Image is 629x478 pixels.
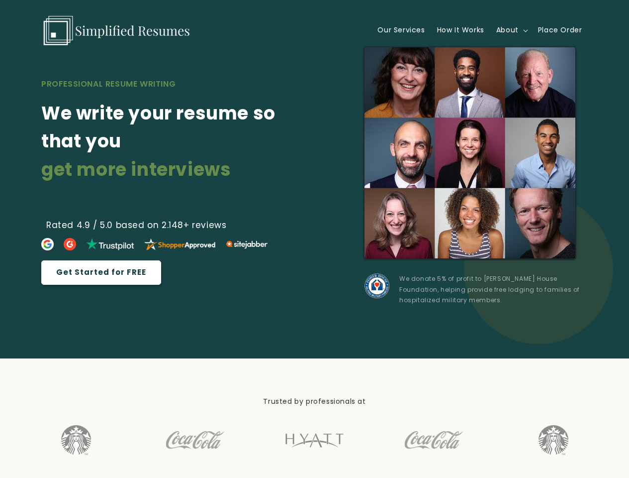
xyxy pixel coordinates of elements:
p: We donate 5% of profit to [PERSON_NAME] House Foundation, helping provide free lodging to familie... [399,273,581,306]
span: Place Order [538,25,582,34]
summary: About [490,19,532,40]
h2: PROFESSIONAL RESUME WRITING [41,79,290,90]
strong: We write your resume so that you [41,100,275,153]
strong: get more interviews [41,156,231,182]
a: Our Services [371,19,431,40]
span: How It Works [437,25,484,34]
a: Get Started for FREE [41,260,161,284]
a: Place Order [532,19,588,40]
span: About [496,25,519,34]
span: Rated 4.9 / 5.0 based on 2.148+ reviews [46,218,226,233]
img: Simplified Resumes [41,14,190,47]
a: Simplified Resumes [37,10,194,50]
a: How It Works [431,19,490,40]
span: Our Services [377,25,425,34]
